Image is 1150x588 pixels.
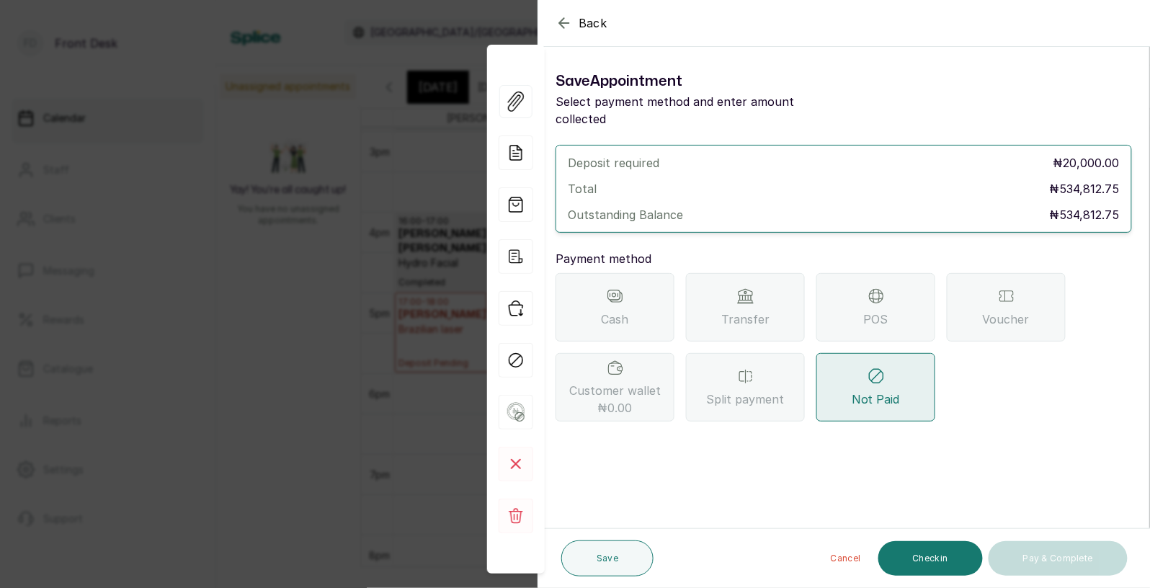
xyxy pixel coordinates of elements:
button: Pay & Complete [989,541,1128,576]
p: ₦534,812.75 [1050,180,1120,197]
p: Total [568,180,597,197]
p: Deposit required [568,154,659,171]
p: ₦534,812.75 [1050,206,1120,223]
span: Customer wallet [569,382,661,416]
button: Cancel [819,541,873,576]
p: Select payment method and enter amount collected [556,93,844,128]
p: ₦20,000.00 [1053,154,1120,171]
p: Outstanding Balance [568,206,683,223]
span: Transfer [721,311,770,328]
span: ₦0.00 [598,399,633,416]
button: Save [561,540,654,576]
button: Back [556,14,607,32]
span: Cash [602,311,629,328]
p: Payment method [556,250,1132,267]
span: Back [579,14,607,32]
span: POS [864,311,888,328]
button: Checkin [878,541,983,576]
span: Voucher [983,311,1030,328]
span: Split payment [707,391,785,408]
span: Not Paid [852,391,900,408]
h1: Save Appointment [556,70,844,93]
